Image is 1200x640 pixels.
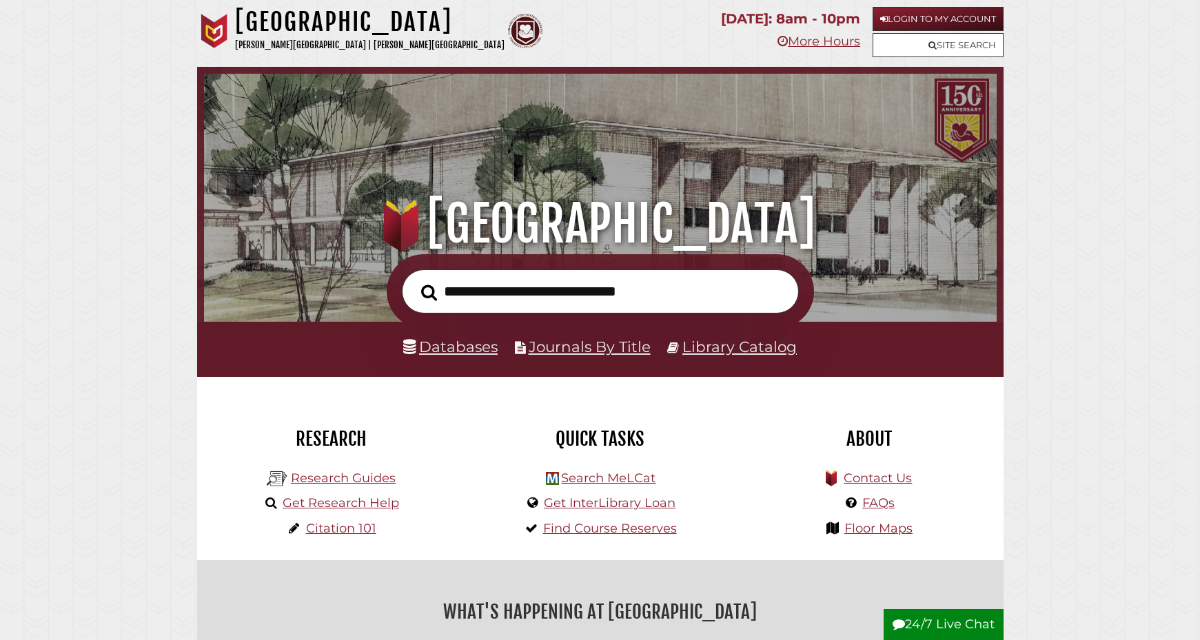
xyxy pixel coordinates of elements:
a: Floor Maps [844,521,913,536]
img: Hekman Library Logo [546,472,559,485]
p: [PERSON_NAME][GEOGRAPHIC_DATA] | [PERSON_NAME][GEOGRAPHIC_DATA] [235,37,505,53]
img: Hekman Library Logo [267,468,287,489]
h2: What's Happening at [GEOGRAPHIC_DATA] [207,596,993,628]
h2: Quick Tasks [476,427,724,451]
a: Login to My Account [873,7,1004,31]
a: Search MeLCat [561,471,655,486]
button: Search [414,280,444,305]
a: Find Course Reserves [543,521,677,536]
a: Site Search [873,33,1004,57]
p: [DATE]: 8am - 10pm [721,7,860,31]
h1: [GEOGRAPHIC_DATA] [222,194,979,254]
img: Calvin University [197,14,232,48]
a: Contact Us [844,471,912,486]
a: Databases [403,338,498,355]
h2: About [745,427,993,451]
a: More Hours [777,34,860,49]
img: Calvin Theological Seminary [508,14,542,48]
a: Library Catalog [682,338,797,355]
a: Research Guides [291,471,396,486]
h1: [GEOGRAPHIC_DATA] [235,7,505,37]
a: Get Research Help [283,495,399,510]
a: FAQs [862,495,895,510]
a: Citation 101 [306,521,376,536]
a: Get InterLibrary Loan [544,495,675,510]
i: Search [421,284,437,301]
a: Journals By Title [529,338,651,355]
h2: Research [207,427,456,451]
